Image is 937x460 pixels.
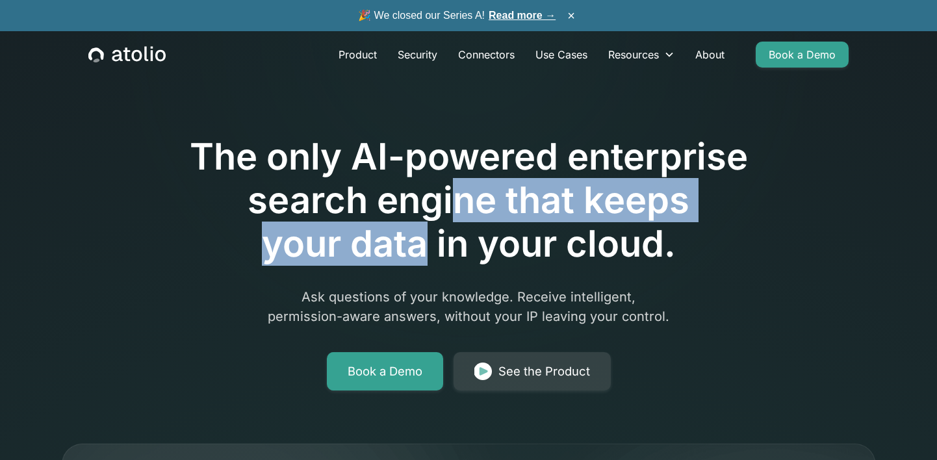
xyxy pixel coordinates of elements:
h1: The only AI-powered enterprise search engine that keeps your data in your cloud. [136,135,801,266]
a: Product [328,42,387,68]
a: Book a Demo [327,352,443,391]
a: Read more → [489,10,556,21]
a: Connectors [448,42,525,68]
span: 🎉 We closed our Series A! [358,8,556,23]
div: Resources [598,42,685,68]
div: Resources [608,47,659,62]
p: Ask questions of your knowledge. Receive intelligent, permission-aware answers, without your IP l... [219,287,718,326]
a: About [685,42,735,68]
a: Book a Demo [756,42,849,68]
div: See the Product [498,363,590,381]
a: home [88,46,166,63]
a: Use Cases [525,42,598,68]
a: Security [387,42,448,68]
a: See the Product [454,352,611,391]
button: × [563,8,579,23]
